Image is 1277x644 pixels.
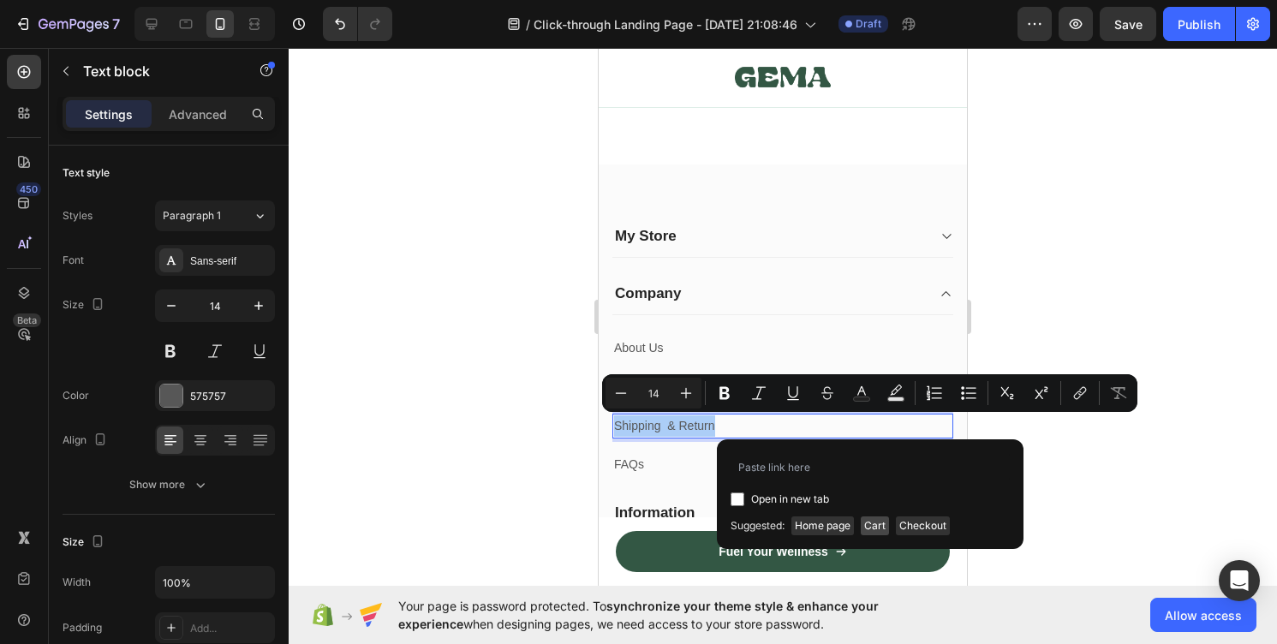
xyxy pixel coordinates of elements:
[83,61,229,81] p: Text block
[751,489,829,510] span: Open in new tab
[323,7,392,41] div: Undo/Redo
[731,453,1010,480] input: Paste link here
[1114,17,1143,32] span: Save
[791,516,854,535] span: Home page
[63,531,108,554] div: Size
[63,575,91,590] div: Width
[526,15,530,33] span: /
[63,429,110,452] div: Align
[896,516,950,535] span: Checkout
[190,253,271,269] div: Sans-serif
[190,389,271,404] div: 575757
[1100,7,1156,41] button: Save
[1178,15,1220,33] div: Publish
[7,7,128,41] button: 7
[63,253,84,268] div: Font
[599,48,967,586] iframe: Design area
[861,516,889,535] span: Cart
[1163,7,1235,41] button: Publish
[169,105,227,123] p: Advanced
[63,294,108,317] div: Size
[534,15,797,33] span: Click-through Landing Page - [DATE] 21:08:46
[63,469,275,500] button: Show more
[63,165,110,181] div: Text style
[856,16,881,32] span: Draft
[63,620,102,635] div: Padding
[163,208,221,224] span: Paragraph 1
[63,388,89,403] div: Color
[1165,606,1242,624] span: Allow access
[398,597,946,633] span: Your page is password protected. To when designing pages, we need access to your store password.
[85,105,133,123] p: Settings
[112,14,120,34] p: 7
[129,476,209,493] div: Show more
[155,200,275,231] button: Paragraph 1
[63,208,92,224] div: Styles
[731,516,785,535] span: Suggested:
[16,182,41,196] div: 450
[13,313,41,327] div: Beta
[1219,560,1260,601] div: Open Intercom Messenger
[190,621,271,636] div: Add...
[602,374,1137,412] div: Editor contextual toolbar
[398,599,879,631] span: synchronize your theme style & enhance your experience
[1150,598,1256,632] button: Allow access
[156,567,274,598] input: Auto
